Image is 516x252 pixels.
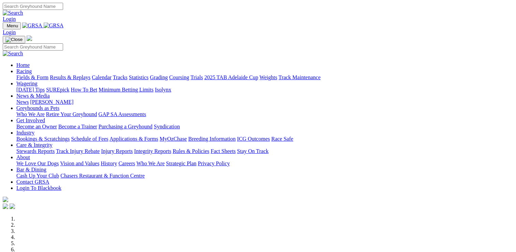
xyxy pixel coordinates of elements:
[3,51,23,57] img: Search
[16,62,30,68] a: Home
[44,23,64,29] img: GRSA
[166,160,196,166] a: Strategic Plan
[16,142,53,148] a: Care & Integrity
[16,136,70,142] a: Bookings & Scratchings
[3,29,16,35] a: Login
[134,148,171,154] a: Integrity Reports
[279,74,321,80] a: Track Maintenance
[16,179,49,185] a: Contact GRSA
[16,160,59,166] a: We Love Our Dogs
[160,136,187,142] a: MyOzChase
[237,148,268,154] a: Stay On Track
[16,99,29,105] a: News
[16,130,34,136] a: Industry
[16,148,513,154] div: Care & Integrity
[30,99,73,105] a: [PERSON_NAME]
[101,148,133,154] a: Injury Reports
[113,74,128,80] a: Tracks
[16,160,513,167] div: About
[211,148,236,154] a: Fact Sheets
[99,87,153,93] a: Minimum Betting Limits
[3,22,21,29] button: Toggle navigation
[237,136,270,142] a: ICG Outcomes
[150,74,168,80] a: Grading
[154,124,180,129] a: Syndication
[58,124,97,129] a: Become a Trainer
[92,74,112,80] a: Calendar
[173,148,209,154] a: Rules & Policies
[169,74,189,80] a: Coursing
[16,154,30,160] a: About
[50,74,90,80] a: Results & Replays
[56,148,100,154] a: Track Injury Rebate
[16,167,46,172] a: Bar & Dining
[16,74,48,80] a: Fields & Form
[16,99,513,105] div: News & Media
[109,136,158,142] a: Applications & Forms
[16,93,50,99] a: News & Media
[16,136,513,142] div: Industry
[16,74,513,81] div: Racing
[46,111,97,117] a: Retire Your Greyhound
[16,111,45,117] a: Who We Are
[204,74,258,80] a: 2025 TAB Adelaide Cup
[101,160,117,166] a: History
[188,136,236,142] a: Breeding Information
[155,87,171,93] a: Isolynx
[16,124,57,129] a: Become an Owner
[99,124,152,129] a: Purchasing a Greyhound
[16,124,513,130] div: Get Involved
[71,136,108,142] a: Schedule of Fees
[16,111,513,117] div: Greyhounds as Pets
[16,81,38,86] a: Wagering
[71,87,98,93] a: How To Bet
[3,16,16,22] a: Login
[10,204,15,209] img: twitter.svg
[99,111,146,117] a: GAP SA Assessments
[16,117,45,123] a: Get Involved
[60,160,99,166] a: Vision and Values
[3,10,23,16] img: Search
[16,87,513,93] div: Wagering
[136,160,165,166] a: Who We Are
[60,173,145,179] a: Chasers Restaurant & Function Centre
[3,43,63,51] input: Search
[16,185,61,191] a: Login To Blackbook
[16,68,32,74] a: Racing
[3,36,25,43] button: Toggle navigation
[5,37,23,42] img: Close
[16,173,513,179] div: Bar & Dining
[271,136,293,142] a: Race Safe
[27,36,32,41] img: logo-grsa-white.png
[198,160,230,166] a: Privacy Policy
[190,74,203,80] a: Trials
[46,87,69,93] a: SUREpick
[3,197,8,202] img: logo-grsa-white.png
[22,23,42,29] img: GRSA
[260,74,277,80] a: Weights
[16,87,45,93] a: [DATE] Tips
[16,105,59,111] a: Greyhounds as Pets
[16,173,59,179] a: Cash Up Your Club
[16,148,55,154] a: Stewards Reports
[7,23,18,28] span: Menu
[129,74,149,80] a: Statistics
[118,160,135,166] a: Careers
[3,204,8,209] img: facebook.svg
[3,3,63,10] input: Search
